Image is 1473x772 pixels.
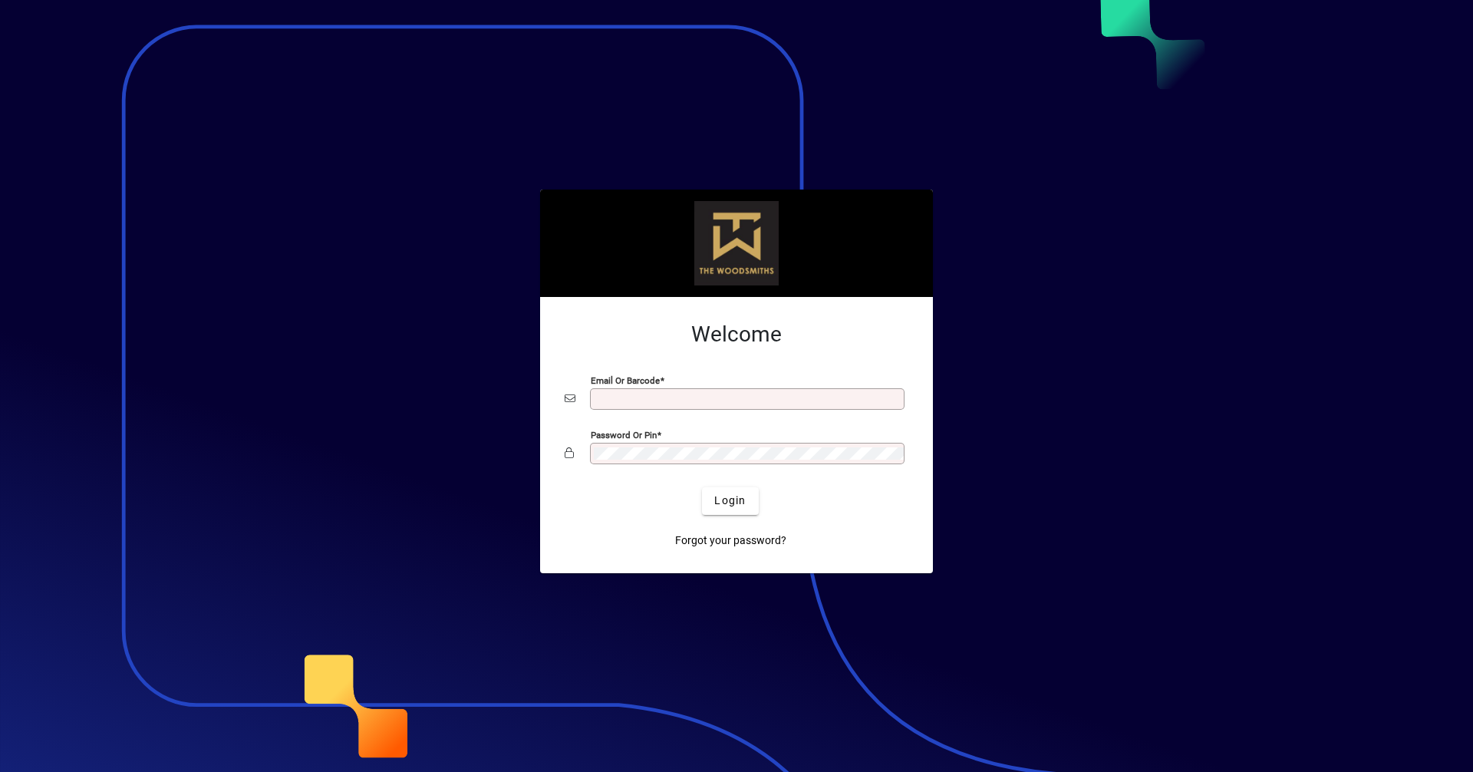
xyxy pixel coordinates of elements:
[669,527,793,555] a: Forgot your password?
[702,487,758,515] button: Login
[591,429,657,440] mat-label: Password or Pin
[591,374,660,385] mat-label: Email or Barcode
[675,533,786,549] span: Forgot your password?
[714,493,746,509] span: Login
[565,322,908,348] h2: Welcome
